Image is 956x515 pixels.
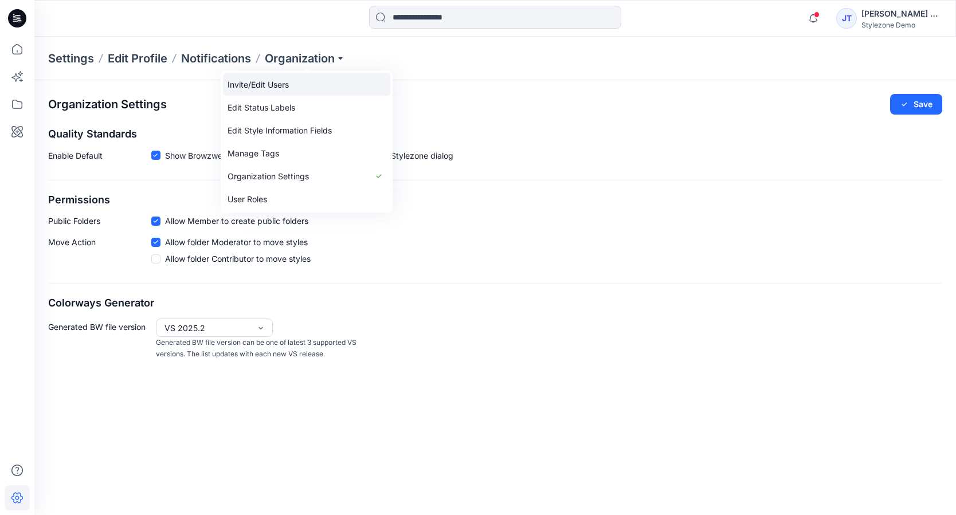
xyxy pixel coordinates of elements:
div: VS 2025.2 [164,322,250,334]
a: Edit Status Labels [223,96,390,119]
a: User Roles [223,188,390,211]
a: Edit Style Information Fields [223,119,390,142]
a: Invite/Edit Users [223,73,390,96]
div: Stylezone Demo [861,21,942,29]
a: Notifications [181,50,251,66]
p: Generated BW file version can be one of latest 3 supported VS versions. The list updates with eac... [156,337,360,360]
h2: Colorways Generator [48,297,942,309]
h2: Organization Settings [48,98,167,111]
p: Enable Default [48,150,151,166]
h2: Quality Standards [48,128,942,140]
div: [PERSON_NAME] Ang [861,7,942,21]
button: Save [890,94,942,115]
div: JT [836,8,857,29]
span: Allow folder Moderator to move styles [165,236,308,248]
p: Public Folders [48,215,151,227]
a: Manage Tags [223,142,390,165]
p: Settings [48,50,94,66]
span: Allow folder Contributor to move styles [165,253,311,265]
a: Organization Settings [223,165,390,188]
h2: Permissions [48,194,942,206]
span: Show Browzwear’s default quality standards in the Share to Stylezone dialog [165,150,453,162]
span: Allow Member to create public folders [165,215,308,227]
p: Generated BW file version [48,319,151,360]
p: Move Action [48,236,151,269]
a: Edit Profile [108,50,167,66]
